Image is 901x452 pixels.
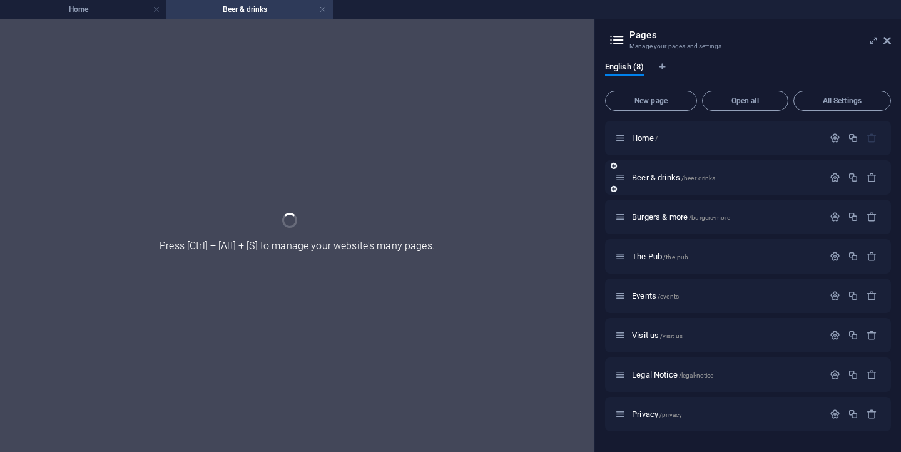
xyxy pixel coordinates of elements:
span: / [655,135,658,142]
div: Remove [867,290,877,301]
h4: Beer & drinks [166,3,333,16]
div: Duplicate [848,251,858,262]
div: Settings [830,251,840,262]
div: Duplicate [848,133,858,143]
span: New page [611,97,691,105]
div: Remove [867,172,877,183]
div: Duplicate [848,172,858,183]
div: Beer & drinks/beer-drinks [628,173,823,182]
span: Click to open page [632,331,683,340]
div: Settings [830,330,840,341]
button: New page [605,91,697,111]
span: Beer & drinks [632,173,715,182]
span: Click to open page [632,291,679,300]
div: Burgers & more/burgers-more [628,213,823,221]
div: Settings [830,290,840,301]
span: Click to open page [632,252,688,261]
div: Legal Notice/legal-notice [628,371,823,379]
div: Home/ [628,134,823,142]
div: The startpage cannot be deleted [867,133,877,143]
div: Duplicate [848,330,858,341]
div: Duplicate [848,369,858,380]
button: Open all [702,91,788,111]
h3: Manage your pages and settings [629,41,866,52]
div: Duplicate [848,290,858,301]
span: English (8) [605,59,644,77]
span: /burgers-more [689,214,730,221]
div: Events/events [628,292,823,300]
div: Remove [867,212,877,222]
div: Duplicate [848,212,858,222]
div: Duplicate [848,409,858,419]
span: /legal-notice [679,372,714,379]
span: Click to open page [632,409,682,419]
span: Open all [708,97,783,105]
div: Privacy/privacy [628,410,823,418]
div: Remove [867,409,877,419]
div: Settings [830,409,840,419]
span: /privacy [659,411,682,418]
span: Click to open page [632,212,730,222]
div: Language Tabs [605,62,891,86]
button: All Settings [793,91,891,111]
span: /the-pub [663,254,688,260]
span: /beer-drinks [681,175,716,182]
span: All Settings [799,97,885,105]
span: Click to open page [632,133,658,143]
h2: Pages [629,29,891,41]
div: Settings [830,369,840,380]
div: Remove [867,369,877,380]
span: /events [658,293,679,300]
div: Remove [867,330,877,341]
span: Click to open page [632,370,713,379]
div: Settings [830,212,840,222]
span: /visit-us [660,332,683,339]
div: The Pub/the-pub [628,252,823,260]
div: Visit us/visit-us [628,331,823,339]
div: Remove [867,251,877,262]
div: Settings [830,133,840,143]
div: Settings [830,172,840,183]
